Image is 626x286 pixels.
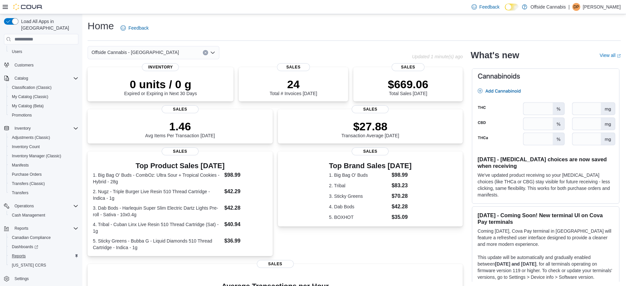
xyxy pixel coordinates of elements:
dt: 1. Big Bag O' Buds [329,172,389,178]
dd: $83.23 [392,182,412,190]
span: Customers [12,61,78,69]
a: Dashboards [7,242,81,251]
dt: 1. Big Bag O' Buds - CombOz: Ultra Sour + Tropical Cookies - Hybrid - 28g [93,172,222,185]
span: Inventory Manager (Classic) [9,152,78,160]
dt: 3. Dab Bods - Harlequin Super Slim Electric Dartz Lights Pre-roll - Sativa - 10x0.4g [93,205,222,218]
button: Adjustments (Classic) [7,133,81,142]
h1: Home [88,19,114,33]
span: Settings [12,274,78,283]
span: Sales [257,260,294,268]
button: Cash Management [7,211,81,220]
button: My Catalog (Classic) [7,92,81,101]
img: Cova [13,4,43,10]
a: Classification (Classic) [9,84,54,91]
a: Canadian Compliance [9,234,53,242]
dt: 2. Tribal [329,182,389,189]
div: Expired or Expiring in Next 30 Days [124,78,197,96]
input: Dark Mode [505,4,519,11]
button: Transfers [7,188,81,197]
dd: $40.94 [224,221,267,228]
span: My Catalog (Classic) [12,94,48,99]
button: Settings [1,274,81,283]
span: Users [12,49,22,54]
div: Total Sales [DATE] [388,78,428,96]
span: Feedback [128,25,149,31]
div: Total # Invoices [DATE] [270,78,317,96]
dd: $42.29 [224,188,267,195]
p: [PERSON_NAME] [583,3,621,11]
span: Reports [12,253,26,259]
button: Catalog [1,74,81,83]
span: Sales [352,147,389,155]
span: My Catalog (Classic) [9,93,78,101]
p: $669.06 [388,78,428,91]
span: Canadian Compliance [9,234,78,242]
button: Inventory [1,124,81,133]
span: Cash Management [9,211,78,219]
button: Manifests [7,161,81,170]
span: Transfers [9,189,78,197]
a: View allExternal link [600,53,621,58]
p: 1.46 [145,120,215,133]
dd: $70.28 [392,192,412,200]
svg: External link [617,54,621,58]
span: My Catalog (Beta) [12,103,44,109]
span: Settings [14,276,29,281]
button: Transfers (Classic) [7,179,81,188]
span: Sales [392,63,424,71]
span: Transfers (Classic) [12,181,45,186]
dt: 3. Sticky Greens [329,193,389,199]
button: Canadian Compliance [7,233,81,242]
p: We've updated product receiving so your [MEDICAL_DATA] choices (like THCa or CBG) stay visible fo... [477,172,614,198]
span: Operations [14,203,34,209]
button: Inventory Manager (Classic) [7,151,81,161]
dt: 2. Nugz - Triple Burger Live Resin 510 Thread Cartridge - Indica - 1g [93,188,222,201]
button: Reports [7,251,81,261]
a: Dashboards [9,243,41,251]
div: Avg Items Per Transaction [DATE] [145,120,215,138]
a: Transfers (Classic) [9,180,47,188]
div: Transaction Average [DATE] [341,120,399,138]
button: Inventory [12,124,33,132]
a: Feedback [469,0,502,13]
span: Inventory Count [12,144,40,149]
a: My Catalog (Classic) [9,93,51,101]
button: Open list of options [210,50,215,55]
button: Reports [1,224,81,233]
span: Sales [277,63,310,71]
span: Promotions [9,111,78,119]
button: Reports [12,224,31,232]
p: This update will be automatically and gradually enabled between , for all terminals operating on ... [477,254,614,280]
a: My Catalog (Beta) [9,102,46,110]
span: Inventory [142,63,179,71]
button: Purchase Orders [7,170,81,179]
span: Load All Apps in [GEOGRAPHIC_DATA] [18,18,78,31]
a: Users [9,48,25,56]
h3: [DATE] - [MEDICAL_DATA] choices are now saved when receiving [477,156,614,169]
div: Daniel Pelchovitz [572,3,580,11]
a: Promotions [9,111,35,119]
dd: $42.28 [392,203,412,211]
a: Customers [12,61,36,69]
span: Transfers (Classic) [9,180,78,188]
span: Operations [12,202,78,210]
dd: $98.99 [224,171,267,179]
p: Offside Cannabis [531,3,566,11]
span: Purchase Orders [9,170,78,178]
span: Sales [162,105,199,113]
span: Reports [9,252,78,260]
span: Sales [162,147,199,155]
span: Dashboards [9,243,78,251]
span: Customers [14,63,34,68]
span: Canadian Compliance [12,235,51,240]
button: [US_STATE] CCRS [7,261,81,270]
p: $27.88 [341,120,399,133]
span: Sales [352,105,389,113]
dd: $36.99 [224,237,267,245]
p: Coming [DATE], Cova Pay terminal in [GEOGRAPHIC_DATA] will feature a refreshed user interface des... [477,228,614,247]
span: Classification (Classic) [9,84,78,91]
span: DP [574,3,579,11]
p: 0 units / 0 g [124,78,197,91]
a: Feedback [118,21,151,35]
span: Inventory [12,124,78,132]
